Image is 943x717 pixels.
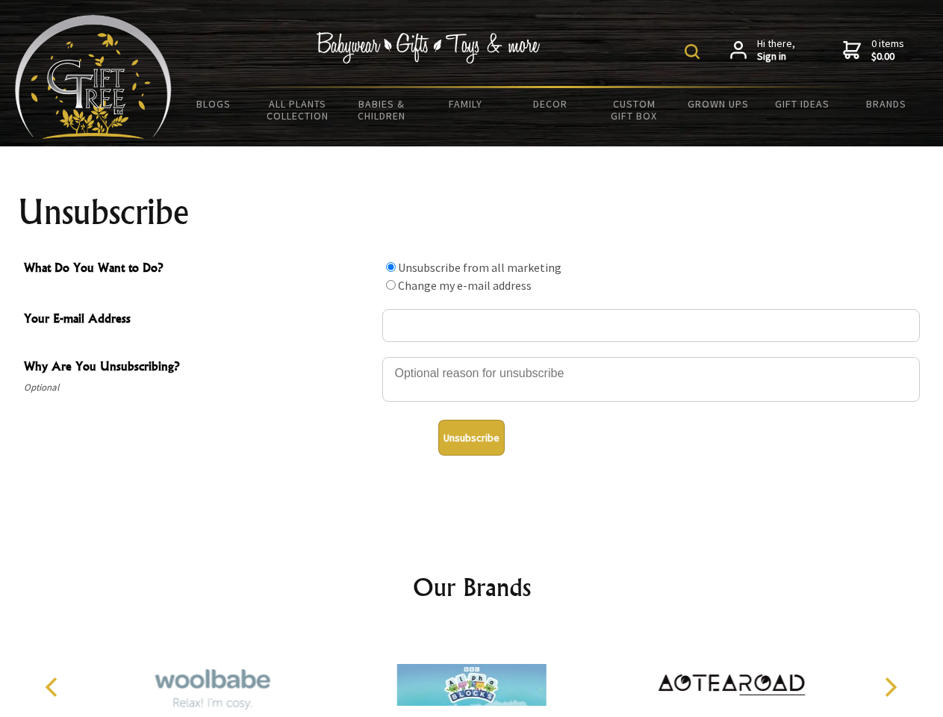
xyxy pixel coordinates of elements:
[874,671,906,704] button: Next
[757,50,795,63] strong: Sign in
[871,50,904,63] strong: $0.00
[508,88,592,119] a: Decor
[685,44,700,59] img: product search
[256,88,340,131] a: All Plants Collection
[760,88,844,119] a: Gift Ideas
[15,15,172,139] img: Babyware - Gifts - Toys and more...
[382,309,920,342] input: Your E-mail Address
[424,88,508,119] a: Family
[398,260,561,275] label: Unsubscribe from all marketing
[24,258,375,280] span: What Do You Want to Do?
[382,357,920,402] textarea: Why Are You Unsubscribing?
[438,420,505,456] button: Unsubscribe
[844,88,929,119] a: Brands
[386,262,396,272] input: What Do You Want to Do?
[340,88,424,131] a: Babies & Children
[18,194,926,230] h1: Unsubscribe
[730,37,795,63] a: Hi there,Sign in
[24,379,375,397] span: Optional
[843,37,904,63] a: 0 items$0.00
[676,88,760,119] a: Grown Ups
[757,37,795,63] span: Hi there,
[24,309,375,331] span: Your E-mail Address
[37,671,70,704] button: Previous
[172,88,256,119] a: BLOGS
[592,88,676,131] a: Custom Gift Box
[871,37,904,63] span: 0 items
[317,32,541,63] img: Babywear - Gifts - Toys & more
[30,569,914,605] h2: Our Brands
[386,280,396,290] input: What Do You Want to Do?
[24,357,375,379] span: Why Are You Unsubscribing?
[398,278,532,293] label: Change my e-mail address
